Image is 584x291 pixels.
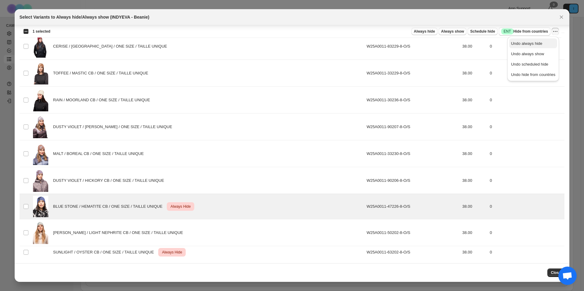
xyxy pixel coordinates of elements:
[365,113,460,140] td: W25A0011-90207-8-O/S
[441,29,464,34] span: Always show
[33,196,48,217] img: W25T0066_27305_A_-0173_00e5a584-a985-48f7-8483-72f1576e8b32.jpg
[509,59,557,69] button: Undo scheduled hide
[33,221,48,244] img: W25A0011_50202_A_1_f8b53d21-4d80-41d1-995a-6d69fa4ddc98.png
[365,33,460,60] td: W25A0011-83229-8-O/S
[551,270,561,275] span: Close
[511,41,542,46] span: Undo always hide
[365,167,460,194] td: W25A0011-90206-8-O/S
[552,28,559,35] button: More actions
[53,151,147,157] span: MALT / BOREAL CB / ONE SIZE / TAILLE UNIQUE
[161,249,183,256] span: Always Hide
[488,60,565,87] td: 0
[33,62,48,84] img: W25A0011_33229_A_1_be6434e9-9406-4ec7-b24c-f71b52710dee.png
[53,203,166,210] span: BLUE STONE / HEMATITE CB / ONE SIZE / TAILLE UNIQUE
[439,28,466,35] button: Always show
[53,249,157,255] span: SUNLIGHT / OYSTER CB / ONE SIZE / TAILLE UNIQUE
[461,194,488,219] td: 38.00
[488,219,565,246] td: 0
[488,87,565,113] td: 0
[461,219,488,246] td: 38.00
[461,33,488,60] td: 38.00
[504,29,511,34] span: ENT
[365,246,460,259] td: W25A0011-63202-8-O/S
[461,140,488,167] td: 38.00
[411,28,437,35] button: Always hide
[461,246,488,259] td: 38.00
[169,203,192,210] span: Always Hide
[53,43,170,49] span: CERISE / [GEOGRAPHIC_DATA] / ONE SIZE / TAILLE UNIQUE
[365,87,460,113] td: W25A0011-30236-8-O/S
[488,194,565,219] td: 0
[488,140,565,167] td: 0
[33,169,48,192] img: W25A0011_90209_A_1_4dc838ae-50f5-4d47-be17-7caa1598206c.png
[511,52,544,56] span: Undo always show
[511,62,548,66] span: Undo scheduled hide
[33,29,50,34] span: 1 selected
[53,178,167,184] span: DUSTY VIOLET / HICKORY CB / ONE SIZE / TAILLE UNIQUE
[365,60,460,87] td: W25A0011-33229-8-O/S
[53,124,176,130] span: DUSTY VIOLET / [PERSON_NAME] / ONE SIZE / TAILLE UNIQUE
[509,38,557,48] button: Undo always hide
[488,33,565,60] td: 0
[499,27,550,36] button: SuccessENTHide from countries
[461,113,488,140] td: 38.00
[53,70,151,76] span: TOFFEE / MASTIC CB / ONE SIZE / TAILLE UNIQUE
[488,246,565,259] td: 0
[53,97,153,103] span: RAIN / MOORLAND CB / ONE SIZE / TAILLE UNIQUE
[509,49,557,59] button: Undo always show
[20,14,149,20] h2: Select Variants to Always hide/Always show (INDYEVA - Beanie)
[53,230,186,236] span: [PERSON_NAME] / LIGHT NEPHRITE CB / ONE SIZE / TAILLE UNIQUE
[33,88,48,111] img: W25A0011_30236_A_1_d9de5042-cdd0-488e-98a3-05a8158acd9f.png
[511,72,555,77] span: Undo hide from countries
[509,70,557,79] button: Undo hide from countries
[557,13,566,21] button: Close
[558,267,577,285] div: Ouvrir le chat
[470,29,495,34] span: Schedule hide
[488,113,565,140] td: 0
[33,142,48,165] img: W25A0011_33230_A_1_782852df-a8fe-408d-812c-5da627073728.png
[33,35,48,58] img: W25A0011_83229_A_-0894_156ba56c-9e20-4f3f-8ae3-5baeb250fd0d.jpg
[365,140,460,167] td: W25A0011-33230-8-O/S
[468,28,497,35] button: Schedule hide
[414,29,435,34] span: Always hide
[461,60,488,87] td: 38.00
[33,115,48,138] img: W25A0011_90207_A_1_e7106c6f-a786-49fb-af4f-f8209b05b8b0.png
[488,167,565,194] td: 0
[461,87,488,113] td: 38.00
[365,194,460,219] td: W25A0011-47226-8-O/S
[461,167,488,194] td: 38.00
[547,268,565,277] button: Close
[501,28,548,34] span: Hide from countries
[365,219,460,246] td: W25A0011-50202-8-O/S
